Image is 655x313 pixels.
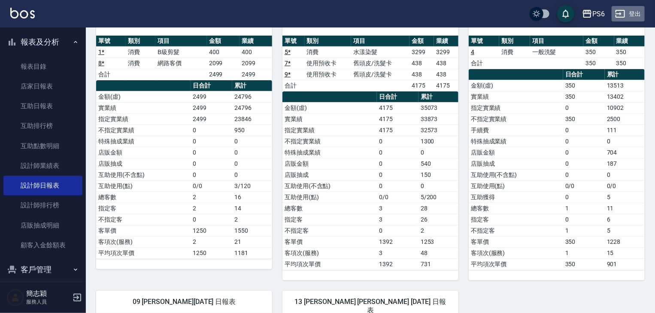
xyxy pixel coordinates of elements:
th: 類別 [305,36,352,47]
td: 5 [605,225,645,236]
td: 實業績 [282,113,377,125]
td: 手續費 [469,125,563,136]
td: 2 [191,236,232,247]
td: 指定實業績 [282,125,377,136]
th: 業績 [240,36,272,47]
td: 400 [207,46,240,58]
td: 350 [563,258,605,270]
td: 店販抽成 [282,169,377,180]
td: 0 [563,102,605,113]
td: 438 [409,69,434,80]
td: 平均項次單價 [469,258,563,270]
td: 一般洗髮 [530,46,583,58]
td: 0 [605,136,645,147]
td: 5/200 [418,191,458,203]
td: 特殊抽成業績 [96,136,191,147]
td: 438 [434,58,458,69]
td: 0 [377,225,418,236]
td: 互助使用(不含點) [282,180,377,191]
td: 1 [563,203,605,214]
p: 服務人員 [26,298,70,306]
th: 業績 [614,36,645,47]
td: 704 [605,147,645,158]
td: 店販抽成 [96,158,191,169]
td: 客單價 [469,236,563,247]
td: 合計 [96,69,126,80]
td: 731 [418,258,458,270]
td: 3/120 [232,180,272,191]
img: Person [7,289,24,306]
th: 金額 [409,36,434,47]
button: 登出 [612,6,645,22]
td: 0 [563,191,605,203]
div: PS6 [592,9,605,19]
td: 350 [563,113,605,125]
td: 0/0 [377,191,418,203]
td: 消費 [126,46,155,58]
td: 指定客 [282,214,377,225]
th: 累計 [418,91,458,103]
td: 0 [418,180,458,191]
td: 15 [605,247,645,258]
td: 不指定實業績 [96,125,191,136]
td: 指定客 [96,203,191,214]
td: 2499 [191,102,232,113]
td: 互助使用(不含點) [96,169,191,180]
td: 1 [563,225,605,236]
td: 0 [191,169,232,180]
td: 總客數 [469,203,563,214]
td: 金額(虛) [282,102,377,113]
th: 類別 [126,36,155,47]
td: B級剪髮 [155,46,207,58]
th: 單號 [282,36,305,47]
a: 互助點數明細 [3,136,82,156]
a: 店販抽成明細 [3,216,82,235]
td: 0 [563,147,605,158]
a: 4 [471,49,474,55]
td: 350 [563,236,605,247]
td: 10902 [605,102,645,113]
td: 1228 [605,236,645,247]
td: 指定實業績 [469,102,563,113]
td: 互助使用(點) [282,191,377,203]
td: 48 [418,247,458,258]
td: 24796 [232,91,272,102]
td: 111 [605,125,645,136]
td: 使用預收卡 [305,58,352,69]
td: 1392 [377,236,418,247]
td: 438 [409,58,434,69]
td: 0 [232,169,272,180]
th: 日合計 [377,91,418,103]
td: 2499 [207,69,240,80]
td: 4175 [377,102,418,113]
a: 設計師日報表 [3,176,82,195]
td: 24796 [232,102,272,113]
td: 1250 [191,247,232,258]
td: 客項次(服務) [96,236,191,247]
td: 0 [191,125,232,136]
td: 32573 [418,125,458,136]
td: 0 [605,169,645,180]
td: 平均項次單價 [96,247,191,258]
td: 消費 [499,46,530,58]
table: a dense table [469,69,645,270]
table: a dense table [282,91,458,270]
td: 0 [377,169,418,180]
td: 互助使用(不含點) [469,169,563,180]
th: 業績 [434,36,458,47]
th: 累計 [232,80,272,91]
td: 0 [377,158,418,169]
td: 1253 [418,236,458,247]
td: 不指定實業績 [282,136,377,147]
img: Logo [10,8,35,18]
td: 店販抽成 [469,158,563,169]
td: 使用預收卡 [305,69,352,80]
td: 0/0 [563,180,605,191]
td: 21 [232,236,272,247]
td: 不指定客 [96,214,191,225]
td: 4175 [377,125,418,136]
td: 指定實業績 [96,113,191,125]
td: 0 [191,214,232,225]
table: a dense table [96,80,272,259]
td: 5 [605,191,645,203]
